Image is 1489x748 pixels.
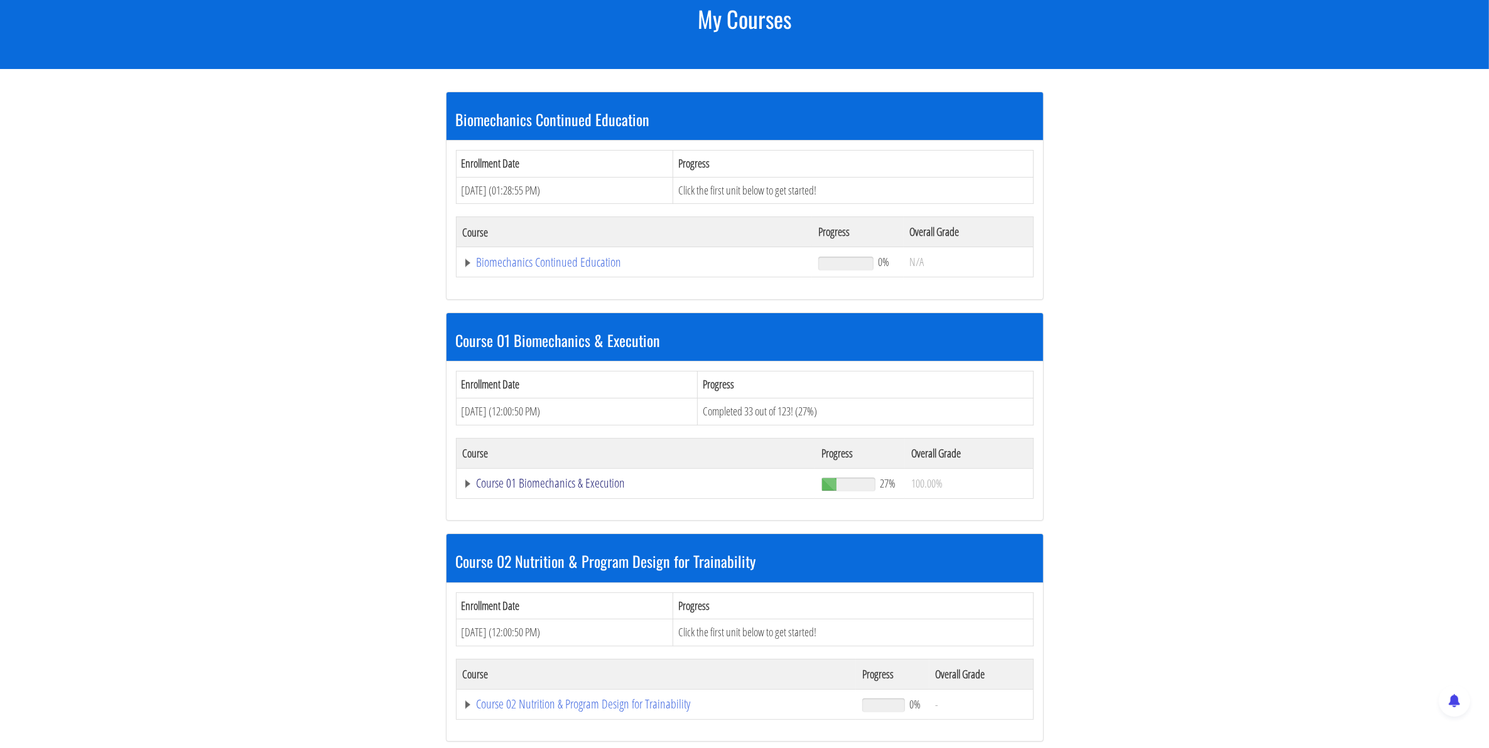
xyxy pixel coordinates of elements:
[456,592,673,619] th: Enrollment Date
[673,619,1033,646] td: Click the first unit below to get started!
[904,247,1033,277] td: N/A
[463,698,850,710] a: Course 02 Nutrition & Program Design for Trainability
[456,111,1034,127] h3: Biomechanics Continued Education
[929,689,1033,719] td: -
[697,398,1033,425] td: Completed 33 out of 123! (27%)
[456,150,673,177] th: Enrollment Date
[456,553,1034,569] h3: Course 02 Nutrition & Program Design for Trainability
[856,659,929,689] th: Progress
[673,150,1033,177] th: Progress
[463,477,809,489] a: Course 01 Biomechanics & Execution
[697,371,1033,398] th: Progress
[456,659,856,689] th: Course
[456,398,697,425] td: [DATE] (12:00:50 PM)
[909,697,921,711] span: 0%
[456,371,697,398] th: Enrollment Date
[880,476,896,490] span: 27%
[812,217,903,247] th: Progress
[905,438,1033,468] th: Overall Grade
[456,438,815,468] th: Course
[929,659,1033,689] th: Overall Grade
[905,468,1033,498] td: 100.00%
[815,438,905,468] th: Progress
[456,217,812,247] th: Course
[456,619,673,646] td: [DATE] (12:00:50 PM)
[878,255,889,269] span: 0%
[456,177,673,204] td: [DATE] (01:28:55 PM)
[673,592,1033,619] th: Progress
[463,256,806,269] a: Biomechanics Continued Education
[456,332,1034,348] h3: Course 01 Biomechanics & Execution
[673,177,1033,204] td: Click the first unit below to get started!
[904,217,1033,247] th: Overall Grade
